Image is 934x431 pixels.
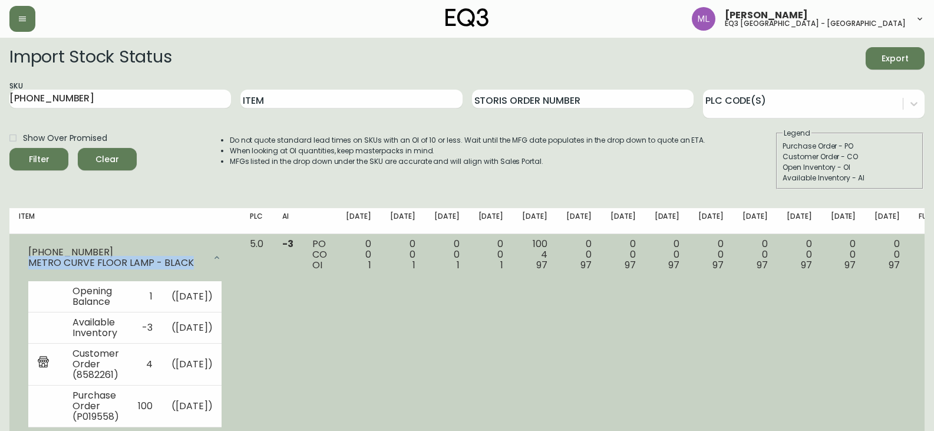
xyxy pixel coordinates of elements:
[689,208,733,234] th: [DATE]
[610,239,636,271] div: 0 0
[78,148,137,170] button: Clear
[777,208,821,234] th: [DATE]
[230,135,706,146] li: Do not quote standard lead times on SKUs with an OI of 10 or less. Wait until the MFG date popula...
[230,146,706,156] li: When looking at OI quantities, keep masterpacks in mind.
[162,385,222,427] td: ( [DATE] )
[9,148,68,170] button: Filter
[162,312,222,343] td: ( [DATE] )
[478,239,504,271] div: 0 0
[9,47,171,70] h2: Import Stock Status
[425,208,469,234] th: [DATE]
[844,258,856,272] span: 97
[536,258,547,272] span: 97
[19,239,231,277] div: [PHONE_NUMBER]METRO CURVE FLOOR LAMP - BLACK
[645,208,689,234] th: [DATE]
[457,258,460,272] span: 1
[566,239,592,271] div: 0 0
[63,312,128,343] td: Available Inventory
[128,312,162,343] td: -3
[601,208,645,234] th: [DATE]
[230,156,706,167] li: MFGs listed in the drop down under the SKU are accurate and will align with Sales Portal.
[368,258,371,272] span: 1
[346,239,371,271] div: 0 0
[390,239,415,271] div: 0 0
[513,208,557,234] th: [DATE]
[712,258,724,272] span: 97
[28,258,205,268] div: METRO CURVE FLOOR LAMP - BLACK
[865,208,909,234] th: [DATE]
[312,239,327,271] div: PO CO
[128,385,162,427] td: 100
[733,208,777,234] th: [DATE]
[162,281,222,312] td: ( [DATE] )
[783,128,811,139] legend: Legend
[29,152,49,167] div: Filter
[63,281,128,312] td: Opening Balance
[875,51,915,66] span: Export
[725,11,808,20] span: [PERSON_NAME]
[128,343,162,385] td: 4
[874,239,900,271] div: 0 0
[783,141,917,152] div: Purchase Order - PO
[698,239,724,271] div: 0 0
[580,258,592,272] span: 97
[889,258,900,272] span: 97
[381,208,425,234] th: [DATE]
[522,239,547,271] div: 100 4
[469,208,513,234] th: [DATE]
[63,385,128,427] td: Purchase Order (P019558)
[445,8,489,27] img: logo
[787,239,812,271] div: 0 0
[63,343,128,385] td: Customer Order (8582261)
[625,258,636,272] span: 97
[38,356,49,370] img: retail_report.svg
[282,237,293,251] span: -3
[866,47,925,70] button: Export
[801,258,812,272] span: 97
[692,7,715,31] img: baddbcff1c9a25bf9b3a4739eeaf679c
[273,208,303,234] th: AI
[23,132,107,144] span: Show Over Promised
[725,20,906,27] h5: eq3 [GEOGRAPHIC_DATA] - [GEOGRAPHIC_DATA]
[783,162,917,173] div: Open Inventory - OI
[821,208,866,234] th: [DATE]
[655,239,680,271] div: 0 0
[240,208,273,234] th: PLC
[162,343,222,385] td: ( [DATE] )
[557,208,601,234] th: [DATE]
[783,152,917,162] div: Customer Order - CO
[831,239,856,271] div: 0 0
[312,258,322,272] span: OI
[742,239,768,271] div: 0 0
[128,281,162,312] td: 1
[668,258,679,272] span: 97
[412,258,415,272] span: 1
[336,208,381,234] th: [DATE]
[28,247,205,258] div: [PHONE_NUMBER]
[500,258,503,272] span: 1
[9,208,240,234] th: Item
[757,258,768,272] span: 97
[434,239,460,271] div: 0 0
[87,152,127,167] span: Clear
[783,173,917,183] div: Available Inventory - AI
